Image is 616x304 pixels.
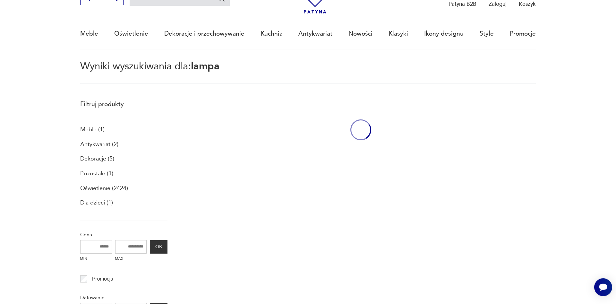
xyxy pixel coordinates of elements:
[114,19,148,48] a: Oświetlenie
[80,124,105,135] a: Meble (1)
[594,278,612,296] iframe: Smartsupp widget button
[80,139,118,150] a: Antykwariat (2)
[80,100,167,109] p: Filtruj produkty
[80,197,113,208] a: Dla dzieci (1)
[489,0,507,8] p: Zaloguj
[80,254,112,265] label: MIN
[80,293,167,302] p: Datowanie
[191,59,219,73] span: lampa
[115,254,147,265] label: MAX
[480,19,494,48] a: Style
[92,275,113,283] p: Promocja
[519,0,536,8] p: Koszyk
[449,0,476,8] p: Patyna B2B
[80,183,128,194] a: Oświetlenie (2424)
[164,19,244,48] a: Dekoracje i przechowywanie
[80,153,114,164] a: Dekoracje (5)
[80,230,167,239] p: Cena
[424,19,464,48] a: Ikony designu
[298,19,332,48] a: Antykwariat
[350,96,371,163] div: oval-loading
[80,19,98,48] a: Meble
[80,62,536,84] p: Wyniki wyszukiwania dla:
[80,168,113,179] a: Pozostałe (1)
[150,240,167,254] button: OK
[389,19,408,48] a: Klasyki
[261,19,283,48] a: Kuchnia
[510,19,536,48] a: Promocje
[348,19,372,48] a: Nowości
